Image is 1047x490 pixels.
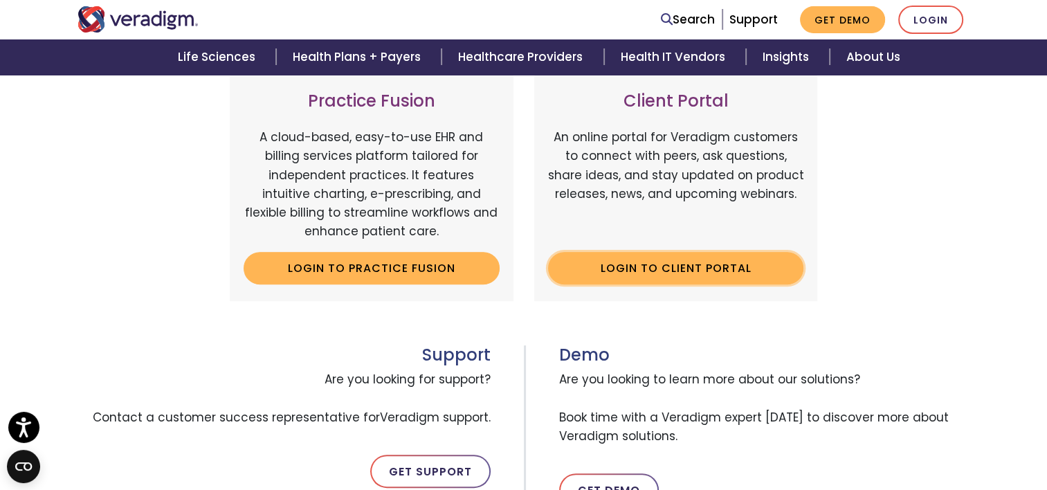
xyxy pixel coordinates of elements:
[559,345,970,365] h3: Demo
[746,39,830,75] a: Insights
[800,6,885,33] a: Get Demo
[548,252,804,284] a: Login to Client Portal
[441,39,603,75] a: Healthcare Providers
[276,39,441,75] a: Health Plans + Payers
[161,39,276,75] a: Life Sciences
[78,365,491,433] span: Are you looking for support? Contact a customer success representative for
[7,450,40,483] button: Open CMP widget
[559,365,970,451] span: Are you looking to learn more about our solutions? Book time with a Veradigm expert [DATE] to dis...
[370,455,491,488] a: Get Support
[548,128,804,241] p: An online portal for Veradigm customers to connect with peers, ask questions, share ideas, and st...
[830,39,917,75] a: About Us
[729,11,778,28] a: Support
[244,128,500,241] p: A cloud-based, easy-to-use EHR and billing services platform tailored for independent practices. ...
[244,252,500,284] a: Login to Practice Fusion
[380,409,491,426] span: Veradigm support.
[548,91,804,111] h3: Client Portal
[78,6,199,33] img: Veradigm logo
[244,91,500,111] h3: Practice Fusion
[661,10,715,29] a: Search
[78,345,491,365] h3: Support
[604,39,746,75] a: Health IT Vendors
[898,6,963,34] a: Login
